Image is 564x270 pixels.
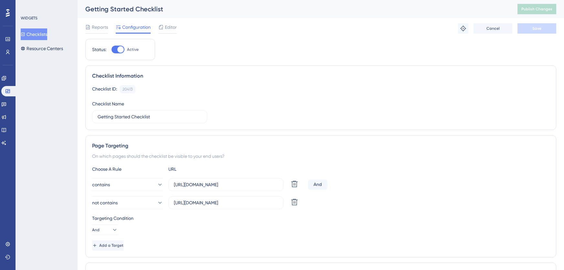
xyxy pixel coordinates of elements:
div: Targeting Condition [92,214,549,222]
button: Cancel [474,23,512,34]
span: Cancel [486,26,500,31]
button: not contains [92,196,163,209]
button: Publish Changes [517,4,556,14]
button: Resource Centers [21,43,63,54]
div: And [308,179,327,190]
div: Checklist ID: [92,85,117,93]
span: Configuration [122,23,151,31]
div: 20413 [122,87,133,92]
span: Editor [165,23,177,31]
span: And [92,227,100,232]
div: Page Targeting [92,142,549,150]
span: not contains [92,199,118,207]
div: On which pages should the checklist be visible to your end users? [92,152,549,160]
button: Save [517,23,556,34]
div: Checklist Information [92,72,549,80]
input: yourwebsite.com/path [174,199,278,206]
button: And [92,225,118,235]
button: contains [92,178,163,191]
div: Checklist Name [92,100,124,108]
div: Getting Started Checklist [85,5,501,14]
input: Type your Checklist name [98,113,202,120]
input: yourwebsite.com/path [174,181,278,188]
div: WIDGETS [21,16,37,21]
button: Checklists [21,28,47,40]
button: Add a Target [92,240,123,251]
div: URL [168,165,239,173]
span: Add a Target [99,243,123,248]
div: Choose A Rule [92,165,163,173]
div: Status: [92,46,106,53]
span: Publish Changes [521,6,552,12]
span: Save [532,26,541,31]
span: contains [92,181,110,189]
span: Reports [92,23,108,31]
span: Active [127,47,139,52]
